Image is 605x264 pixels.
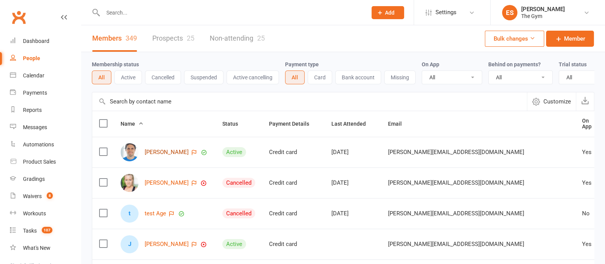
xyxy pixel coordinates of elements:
[543,97,571,106] span: Customize
[23,107,42,113] div: Reports
[269,241,318,248] div: Credit card
[145,71,181,84] button: Cancelled
[422,61,439,67] label: On App
[435,4,457,21] span: Settings
[372,6,404,19] button: Add
[485,31,544,47] button: Bulk changes
[582,149,592,156] div: Yes
[388,175,524,190] span: [PERSON_NAME][EMAIL_ADDRESS][DOMAIN_NAME]
[388,121,410,127] span: Email
[23,210,46,216] div: Workouts
[269,210,318,217] div: Credit card
[502,5,517,20] div: ES
[210,25,265,52] a: Non-attending25
[331,149,374,156] div: [DATE]
[335,71,381,84] button: Bank account
[92,25,137,52] a: Members349
[388,145,524,159] span: [PERSON_NAME][EMAIL_ADDRESS][DOMAIN_NAME]
[388,119,410,128] button: Email
[121,205,139,223] div: test
[331,121,374,127] span: Last Attended
[10,222,81,239] a: Tasks 107
[92,92,527,111] input: Search by contact name
[521,6,565,13] div: [PERSON_NAME]
[23,124,47,130] div: Messages
[269,119,318,128] button: Payment Details
[145,241,189,248] a: [PERSON_NAME]
[47,192,53,199] span: 8
[582,180,592,186] div: Yes
[385,10,395,16] span: Add
[10,188,81,205] a: Waivers 8
[23,55,40,61] div: People
[285,71,305,84] button: All
[121,235,139,253] div: James
[308,71,332,84] button: Card
[184,71,223,84] button: Suspended
[269,180,318,186] div: Credit card
[145,180,189,186] a: [PERSON_NAME]
[269,149,318,156] div: Credit card
[546,31,594,47] a: Member
[23,72,44,79] div: Calendar
[23,228,37,234] div: Tasks
[559,61,587,67] label: Trial status
[222,208,255,218] div: Cancelled
[23,38,49,44] div: Dashboard
[222,119,246,128] button: Status
[582,210,592,217] div: No
[92,61,139,67] label: Membership status
[23,176,45,182] div: Gradings
[10,102,81,119] a: Reports
[269,121,318,127] span: Payment Details
[42,227,52,233] span: 107
[10,67,81,84] a: Calendar
[10,33,81,50] a: Dashboard
[227,71,279,84] button: Active cancelling
[101,7,362,18] input: Search...
[23,245,51,251] div: What's New
[10,171,81,188] a: Gradings
[121,121,144,127] span: Name
[10,239,81,257] a: What's New
[121,119,144,128] button: Name
[10,84,81,102] a: Payments
[564,34,585,43] span: Member
[10,136,81,153] a: Automations
[187,34,194,42] div: 25
[285,61,319,67] label: Payment type
[9,8,28,27] a: Clubworx
[10,50,81,67] a: People
[257,34,265,42] div: 25
[521,13,565,20] div: The Gym
[575,111,598,137] th: On App
[222,147,246,157] div: Active
[23,90,47,96] div: Payments
[23,159,56,165] div: Product Sales
[384,71,416,84] button: Missing
[222,178,255,188] div: Cancelled
[488,61,541,67] label: Behind on payments?
[92,71,111,84] button: All
[23,193,42,199] div: Waivers
[152,25,194,52] a: Prospects25
[145,149,189,156] a: [PERSON_NAME]
[121,143,139,161] img: Danny
[23,141,54,148] div: Automations
[10,205,81,222] a: Workouts
[126,34,137,42] div: 349
[331,119,374,128] button: Last Attended
[388,237,524,251] span: [PERSON_NAME][EMAIL_ADDRESS][DOMAIN_NAME]
[331,180,374,186] div: [DATE]
[527,92,576,111] button: Customize
[222,239,246,249] div: Active
[222,121,246,127] span: Status
[121,174,139,192] img: Peter
[10,153,81,171] a: Product Sales
[114,71,142,84] button: Active
[388,206,524,221] span: [PERSON_NAME][EMAIL_ADDRESS][DOMAIN_NAME]
[331,210,374,217] div: [DATE]
[145,210,166,217] a: test Age
[582,241,592,248] div: Yes
[10,119,81,136] a: Messages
